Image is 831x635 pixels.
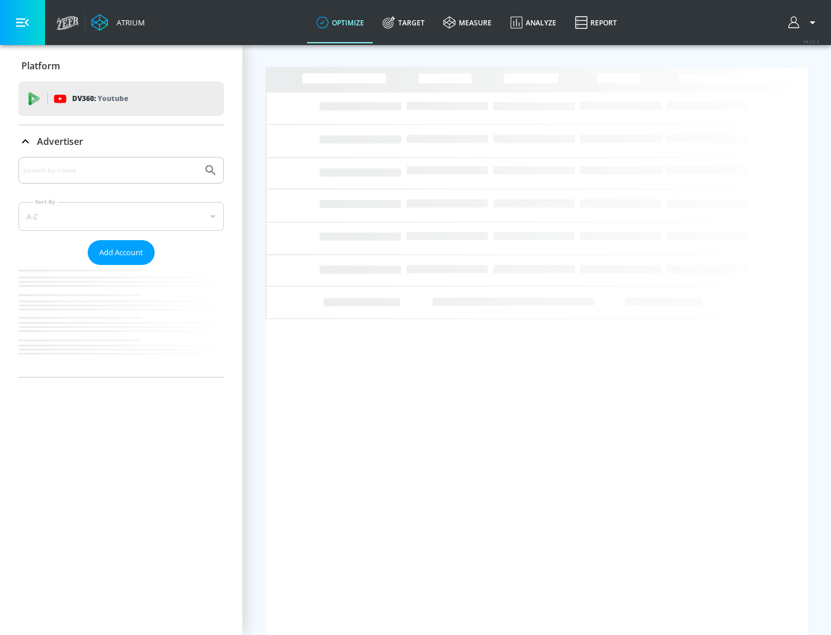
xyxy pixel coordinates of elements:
span: Add Account [99,246,143,259]
a: Analyze [501,2,566,43]
a: Report [566,2,626,43]
a: Atrium [91,14,145,31]
div: DV360: Youtube [18,81,224,116]
nav: list of Advertiser [18,265,224,377]
div: Platform [18,50,224,82]
a: optimize [307,2,373,43]
span: v 4.22.2 [803,38,819,44]
button: Add Account [88,240,155,265]
a: Target [373,2,434,43]
p: DV360: [72,92,128,105]
div: Atrium [112,17,145,28]
p: Advertiser [37,135,83,148]
a: measure [434,2,501,43]
input: Search by name [23,163,198,178]
p: Youtube [98,92,128,104]
label: Sort By [33,198,58,206]
div: Advertiser [18,125,224,158]
p: Platform [21,59,60,72]
div: Advertiser [18,157,224,377]
div: A-Z [18,202,224,231]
